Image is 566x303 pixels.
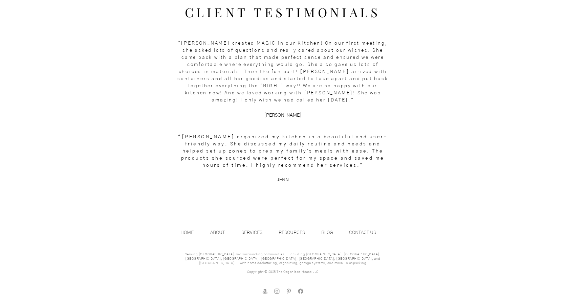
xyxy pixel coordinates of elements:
p: SERVICES [238,228,266,238]
img: amazon store front [262,288,268,295]
a: HOME [177,228,207,238]
span: [PERSON_NAME] [264,113,302,118]
span: CLIENT TESTIMONIALS [185,4,381,20]
p: HOME [177,228,197,238]
a: RESOURCES [275,228,318,238]
nav: Site [177,228,389,238]
img: Pinterest [285,288,292,295]
span: Copyright © 2025 The Organized House LLC [247,270,319,274]
span: JENN [277,178,289,182]
span: "[PERSON_NAME] created MAGIC in our Kitchen! On our first meeting, she asked lots of questions an... [177,41,388,102]
span: "[PERSON_NAME] organized my kitchen in a beautiful and user-friendly way. She discussed my daily ... [178,135,388,168]
p: BLOG [318,228,336,238]
p: ABOUT [207,228,228,238]
a: BLOG [318,228,346,238]
img: facebook [297,288,304,295]
a: CONTACT US [346,228,389,238]
span: Serving [GEOGRAPHIC_DATA] and surrounding communities — including [GEOGRAPHIC_DATA], [GEOGRAPHIC_... [185,253,381,265]
p: CONTACT US [346,228,379,238]
img: Instagram [274,288,280,295]
a: ABOUT [207,228,238,238]
a: SERVICES [238,228,275,238]
p: RESOURCES [275,228,308,238]
ul: Social Bar [262,288,304,295]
